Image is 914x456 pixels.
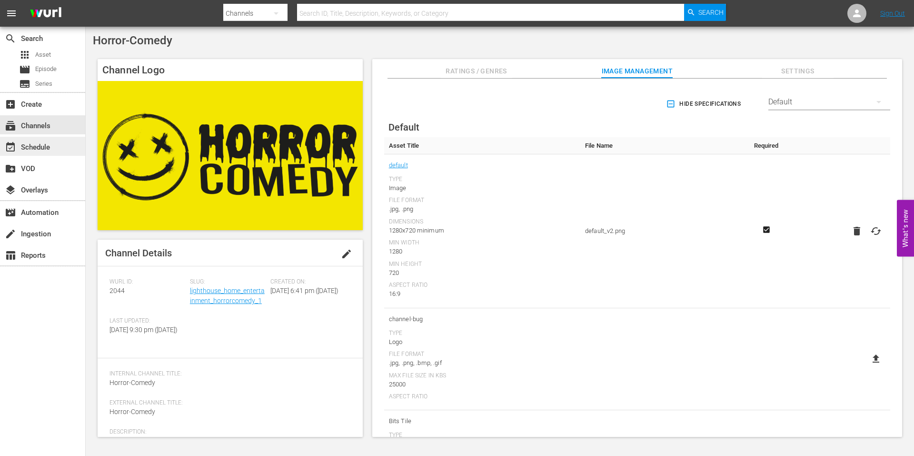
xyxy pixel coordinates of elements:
[5,99,16,110] span: Create
[5,184,16,196] span: Overlays
[389,218,576,226] div: Dimensions
[109,399,346,407] span: External Channel Title:
[190,278,266,286] span: Slug:
[897,200,914,256] button: Open Feedback Widget
[389,197,576,204] div: File Format
[109,379,155,386] span: Horror-Comedy
[389,393,576,401] div: Aspect Ratio
[5,207,16,218] span: Automation
[389,183,576,193] div: Image
[389,176,576,183] div: Type
[109,428,346,436] span: Description:
[109,408,155,415] span: Horror-Comedy
[93,34,172,47] span: Horror-Comedy
[341,248,352,260] span: edit
[109,278,185,286] span: Wurl ID:
[5,142,16,153] span: event_available
[5,163,16,174] span: VOD
[5,250,16,261] span: Reports
[109,370,346,378] span: Internal Channel Title:
[664,91,745,117] button: Hide Specifications
[270,287,338,294] span: [DATE] 6:41 pm ([DATE])
[389,261,576,268] div: Min Height
[668,99,741,109] span: Hide Specifications
[389,239,576,247] div: Min Width
[19,78,30,90] span: Series
[270,278,346,286] span: Created On:
[684,4,726,21] button: Search
[5,120,16,132] span: Channels
[388,122,419,133] span: Default
[389,415,576,427] span: Bits Tile
[6,8,17,19] span: menu
[389,159,408,172] a: default
[109,287,125,294] span: 2044
[389,330,576,337] div: Type
[441,65,512,77] span: Ratings / Genres
[109,326,178,334] span: [DATE] 9:30 pm ([DATE])
[98,59,363,81] h4: Channel Logo
[98,81,363,230] img: Horror-Comedy
[35,79,52,89] span: Series
[389,372,576,380] div: Max File Size In Kbs
[105,247,172,259] span: Channel Details
[35,64,57,74] span: Episode
[880,10,905,17] a: Sign Out
[19,49,30,61] span: Asset
[389,358,576,368] div: .jpg, .png, .bmp, .gif
[19,64,30,75] span: Episode
[601,65,673,77] span: Image Management
[580,137,745,154] th: File Name
[389,204,576,214] div: .jpg, .png
[698,4,724,21] span: Search
[35,50,51,60] span: Asset
[389,313,576,325] span: channel-bug
[389,247,576,256] div: 1280
[389,289,576,299] div: 16:9
[745,137,787,154] th: Required
[762,65,834,77] span: Settings
[580,154,745,308] td: default_v2.png
[389,351,576,358] div: File Format
[761,225,772,234] svg: Required
[389,337,576,347] div: Logo
[389,432,576,439] div: Type
[23,2,69,25] img: ans4CAIJ8jUAAAAAAAAAAAAAAAAAAAAAAAAgQb4GAAAAAAAAAAAAAAAAAAAAAAAAJMjXAAAAAAAAAAAAAAAAAAAAAAAAgAT5G...
[5,228,16,240] span: Ingestion
[389,282,576,289] div: Aspect Ratio
[5,33,16,44] span: Search
[190,287,265,304] a: lighthouse_home_entertainment_horrorcomedy_1
[389,268,576,278] div: 720
[389,380,576,389] div: 25000
[389,226,576,235] div: 1280x720 minimum
[109,317,185,325] span: Last Updated:
[768,89,890,115] div: Default
[384,137,580,154] th: Asset Title
[335,243,358,265] button: edit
